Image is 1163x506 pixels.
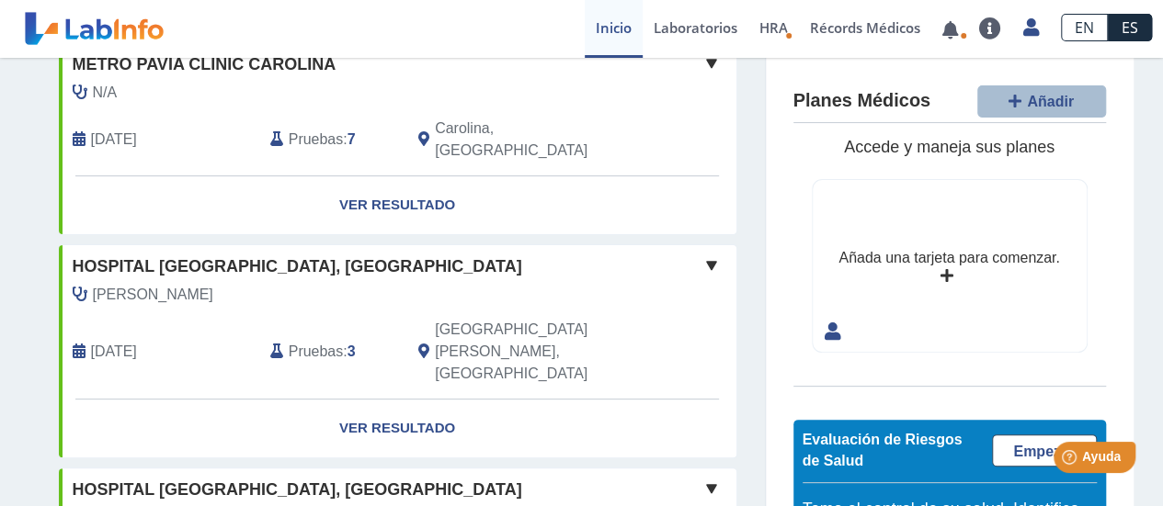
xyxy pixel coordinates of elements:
b: 7 [348,131,356,147]
button: Añadir [977,85,1106,118]
span: Hospital [GEOGRAPHIC_DATA], [GEOGRAPHIC_DATA] [73,254,522,279]
div: : [257,319,405,385]
span: Hospital [GEOGRAPHIC_DATA], [GEOGRAPHIC_DATA] [73,478,522,502]
iframe: Help widget launcher [999,434,1143,486]
span: Metro Pavia Clinic Carolina [73,52,336,77]
span: Evaluación de Riesgos de Salud [803,432,963,469]
span: HRA [759,18,788,37]
span: N/A [93,82,118,104]
a: Ver Resultado [59,399,736,457]
span: San Juan, PR [435,319,638,385]
span: Añadir [1027,94,1074,109]
a: ES [1108,14,1152,41]
span: Accede y maneja sus planes [844,138,1055,156]
div: Añada una tarjeta para comenzar. [838,247,1059,269]
span: Pruebas [289,129,343,151]
span: Pruebas [289,341,343,363]
span: Carolina, PR [435,118,638,162]
span: 2022-11-18 [91,341,137,363]
a: EN [1061,14,1108,41]
h4: Planes Médicos [793,90,930,112]
span: Montanez Delerme, Libertad [93,284,213,306]
a: Empezar [992,434,1097,467]
b: 3 [348,343,356,359]
a: Ver Resultado [59,176,736,234]
div: : [257,118,405,162]
span: 2024-07-11 [91,129,137,151]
